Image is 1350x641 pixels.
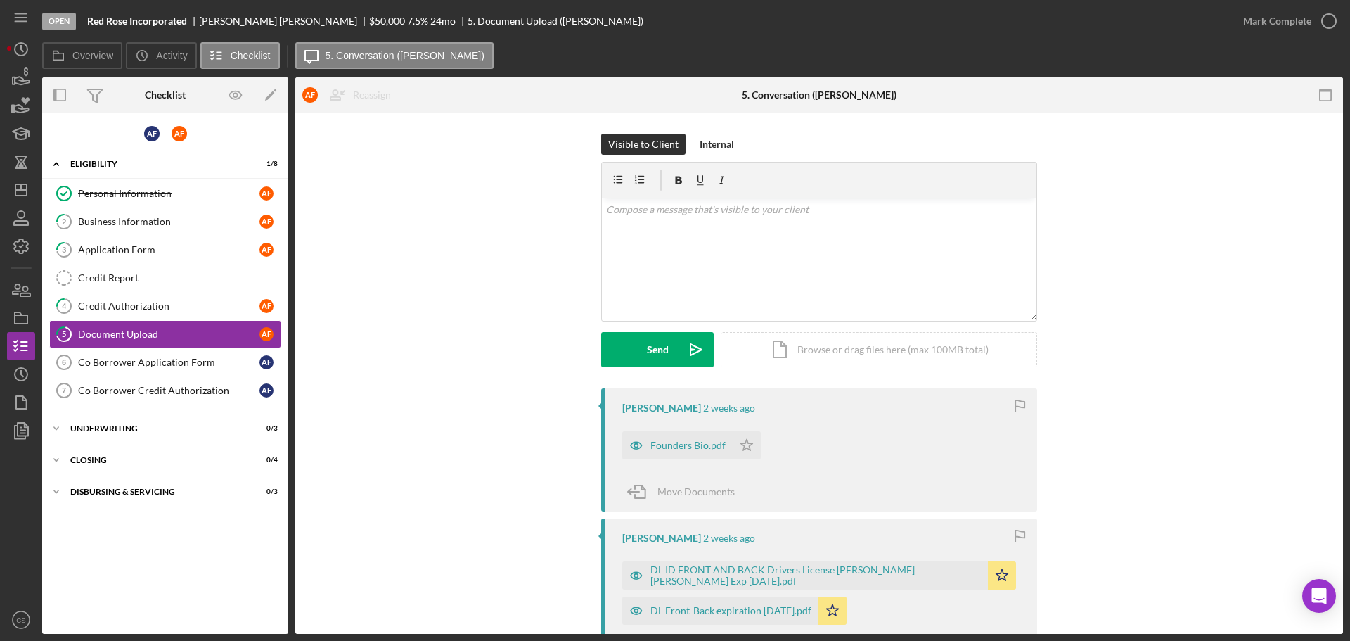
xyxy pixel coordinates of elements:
[468,15,643,27] div: 5. Document Upload ([PERSON_NAME])
[259,383,274,398] div: A F
[693,134,741,155] button: Internal
[700,134,734,155] div: Internal
[231,50,271,61] label: Checklist
[42,13,76,30] div: Open
[657,485,735,497] span: Move Documents
[622,431,761,459] button: Founders Bio.pdf
[49,376,281,405] a: 7Co Borrower Credit AuthorizationAF
[295,81,405,109] button: AFReassign
[126,42,196,69] button: Activity
[78,244,259,255] div: Application Form
[62,245,66,254] tspan: 3
[62,217,66,226] tspan: 2
[650,605,811,616] div: DL Front-Back expiration [DATE].pdf
[742,89,896,101] div: 5. Conversation ([PERSON_NAME])
[62,329,66,338] tspan: 5
[62,301,67,310] tspan: 4
[650,440,726,451] div: Founders Bio.pdf
[622,561,1016,590] button: DL ID FRONT AND BACK Drivers License [PERSON_NAME] [PERSON_NAME] Exp [DATE].pdf
[49,320,281,348] a: 5Document UploadAF
[199,15,369,27] div: [PERSON_NAME] [PERSON_NAME]
[1243,7,1311,35] div: Mark Complete
[78,385,259,396] div: Co Borrower Credit Authorization
[62,358,66,367] tspan: 6
[156,50,187,61] label: Activity
[252,456,278,464] div: 0 / 4
[259,299,274,313] div: A F
[200,42,280,69] button: Checklist
[259,327,274,341] div: A F
[252,424,278,433] div: 0 / 3
[145,89,186,101] div: Checklist
[49,236,281,264] a: 3Application FormAF
[49,264,281,292] a: Credit Report
[78,329,259,340] div: Document Upload
[1229,7,1343,35] button: Mark Complete
[622,474,749,509] button: Move Documents
[1302,579,1336,613] div: Open Intercom Messenger
[622,402,701,414] div: [PERSON_NAME]
[144,126,160,141] div: A F
[647,332,669,367] div: Send
[70,160,243,168] div: Eligibility
[622,597,847,625] button: DL Front-Back expiration [DATE].pdf
[622,533,701,544] div: [PERSON_NAME]
[608,134,679,155] div: Visible to Client
[703,533,755,544] time: 2025-09-11 13:26
[369,15,405,27] span: $50,000
[601,332,714,367] button: Send
[302,87,318,103] div: A F
[353,81,391,109] div: Reassign
[78,300,259,312] div: Credit Authorization
[72,50,113,61] label: Overview
[259,355,274,369] div: A F
[601,134,686,155] button: Visible to Client
[650,564,981,587] div: DL ID FRONT AND BACK Drivers License [PERSON_NAME] [PERSON_NAME] Exp [DATE].pdf
[70,488,243,496] div: Disbursing & Servicing
[49,348,281,376] a: 6Co Borrower Application FormAF
[252,488,278,496] div: 0 / 3
[407,15,428,27] div: 7.5 %
[326,50,484,61] label: 5. Conversation ([PERSON_NAME])
[78,357,259,368] div: Co Borrower Application Form
[87,15,187,27] b: Red Rose Incorporated
[252,160,278,168] div: 1 / 8
[172,126,187,141] div: A F
[295,42,494,69] button: 5. Conversation ([PERSON_NAME])
[70,456,243,464] div: Closing
[7,606,35,634] button: CS
[78,188,259,199] div: Personal Information
[42,42,122,69] button: Overview
[49,292,281,320] a: 4Credit AuthorizationAF
[62,386,66,395] tspan: 7
[70,424,243,433] div: Underwriting
[16,616,25,624] text: CS
[259,186,274,201] div: A F
[259,215,274,229] div: A F
[78,216,259,227] div: Business Information
[49,179,281,208] a: Personal InformationAF
[49,208,281,236] a: 2Business InformationAF
[703,402,755,414] time: 2025-09-11 15:29
[259,243,274,257] div: A F
[430,15,456,27] div: 24 mo
[78,272,281,284] div: Credit Report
